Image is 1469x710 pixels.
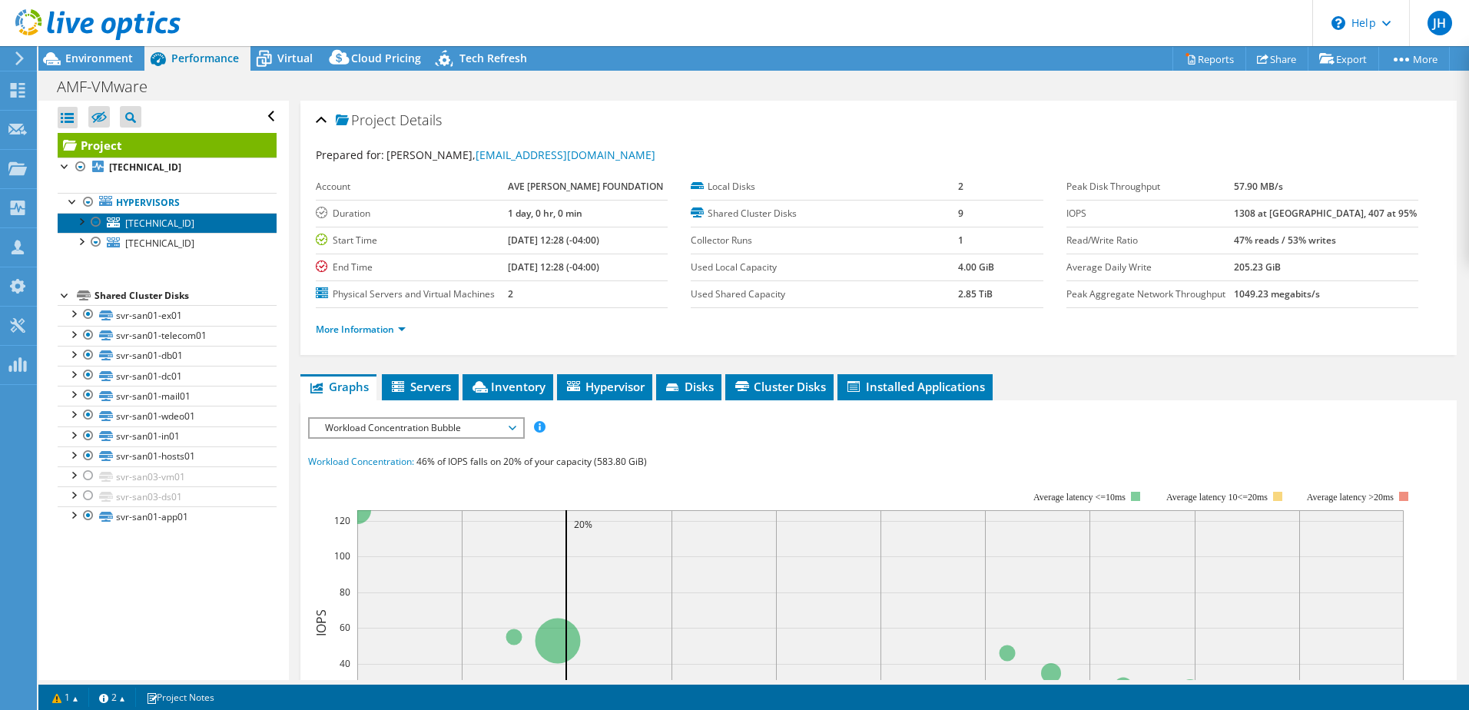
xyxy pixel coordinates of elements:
[313,609,330,636] text: IOPS
[351,51,421,65] span: Cloud Pricing
[340,657,350,670] text: 40
[691,206,958,221] label: Shared Cluster Disks
[58,466,277,486] a: svr-san03-vm01
[1245,47,1308,71] a: Share
[58,386,277,406] a: svr-san01-mail01
[1172,47,1246,71] a: Reports
[958,207,963,220] b: 9
[1066,233,1235,248] label: Read/Write Ratio
[459,51,527,65] span: Tech Refresh
[277,51,313,65] span: Virtual
[470,379,545,394] span: Inventory
[58,346,277,366] a: svr-san01-db01
[691,179,958,194] label: Local Disks
[574,518,592,531] text: 20%
[476,148,655,162] a: [EMAIL_ADDRESS][DOMAIN_NAME]
[50,78,171,95] h1: AMF-VMware
[565,379,645,394] span: Hypervisor
[316,206,508,221] label: Duration
[65,51,133,65] span: Environment
[1066,179,1235,194] label: Peak Disk Throughput
[508,260,599,274] b: [DATE] 12:28 (-04:00)
[58,446,277,466] a: svr-san01-hosts01
[1234,207,1417,220] b: 1308 at [GEOGRAPHIC_DATA], 407 at 95%
[316,148,384,162] label: Prepared for:
[58,133,277,158] a: Project
[958,234,963,247] b: 1
[508,207,582,220] b: 1 day, 0 hr, 0 min
[1033,492,1126,503] tspan: Average latency <=10ms
[1378,47,1450,71] a: More
[316,179,508,194] label: Account
[390,379,451,394] span: Servers
[308,379,369,394] span: Graphs
[58,213,277,233] a: [TECHNICAL_ID]
[664,379,714,394] span: Disks
[1307,492,1394,503] text: Average latency >20ms
[1308,47,1379,71] a: Export
[135,688,225,707] a: Project Notes
[400,111,442,129] span: Details
[958,180,963,193] b: 2
[1234,180,1283,193] b: 57.90 MB/s
[316,287,508,302] label: Physical Servers and Virtual Machines
[125,237,194,250] span: [TECHNICAL_ID]
[340,586,350,599] text: 80
[88,688,136,707] a: 2
[691,287,958,302] label: Used Shared Capacity
[845,379,985,394] span: Installed Applications
[316,260,508,275] label: End Time
[316,233,508,248] label: Start Time
[334,514,350,527] text: 120
[386,148,655,162] span: [PERSON_NAME],
[58,326,277,346] a: svr-san01-telecom01
[58,486,277,506] a: svr-san03-ds01
[1331,16,1345,30] svg: \n
[109,161,181,174] b: [TECHNICAL_ID]
[58,158,277,177] a: [TECHNICAL_ID]
[171,51,239,65] span: Performance
[58,366,277,386] a: svr-san01-dc01
[1428,11,1452,35] span: JH
[58,406,277,426] a: svr-san01-wdeo01
[334,549,350,562] text: 100
[58,426,277,446] a: svr-san01-in01
[58,233,277,253] a: [TECHNICAL_ID]
[733,379,826,394] span: Cluster Disks
[691,233,958,248] label: Collector Runs
[58,193,277,213] a: Hypervisors
[336,113,396,128] span: Project
[1166,492,1268,503] tspan: Average latency 10<=20ms
[41,688,89,707] a: 1
[691,260,958,275] label: Used Local Capacity
[508,287,513,300] b: 2
[340,621,350,634] text: 60
[125,217,194,230] span: [TECHNICAL_ID]
[58,305,277,325] a: svr-san01-ex01
[1234,260,1281,274] b: 205.23 GiB
[1066,206,1235,221] label: IOPS
[416,455,647,468] span: 46% of IOPS falls on 20% of your capacity (583.80 GiB)
[958,260,994,274] b: 4.00 GiB
[1234,287,1320,300] b: 1049.23 megabits/s
[95,287,277,305] div: Shared Cluster Disks
[1234,234,1336,247] b: 47% reads / 53% writes
[958,287,993,300] b: 2.85 TiB
[58,506,277,526] a: svr-san01-app01
[316,323,406,336] a: More Information
[508,234,599,247] b: [DATE] 12:28 (-04:00)
[508,180,663,193] b: AVE [PERSON_NAME] FOUNDATION
[1066,287,1235,302] label: Peak Aggregate Network Throughput
[308,455,414,468] span: Workload Concentration:
[1066,260,1235,275] label: Average Daily Write
[317,419,515,437] span: Workload Concentration Bubble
